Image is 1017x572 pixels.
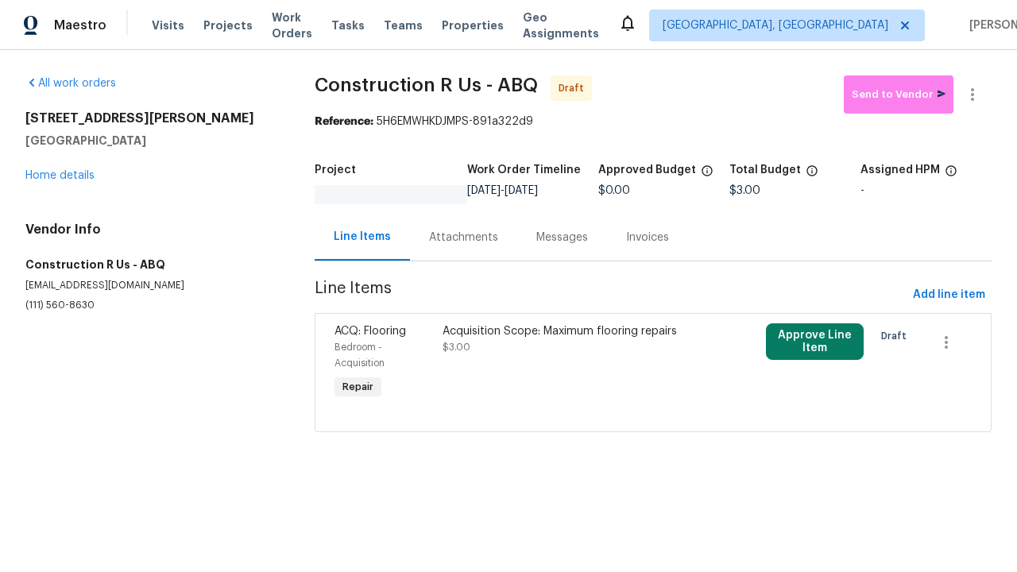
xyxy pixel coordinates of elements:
span: Geo Assignments [523,10,599,41]
div: 5H6EMWHKDJMPS-891a322d9 [315,114,992,129]
h4: Vendor Info [25,222,276,238]
span: Send to Vendor [852,86,945,104]
span: Add line item [913,285,985,305]
a: All work orders [25,78,116,89]
div: Invoices [626,230,669,245]
span: The total cost of line items that have been approved by both Opendoor and the Trade Partner. This... [701,164,713,185]
h5: Work Order Timeline [467,164,581,176]
span: Tasks [331,20,365,31]
span: The total cost of line items that have been proposed by Opendoor. This sum includes line items th... [806,164,818,185]
h5: [GEOGRAPHIC_DATA] [25,133,276,149]
span: Visits [152,17,184,33]
span: [GEOGRAPHIC_DATA], [GEOGRAPHIC_DATA] [663,17,888,33]
h5: Assigned HPM [860,164,940,176]
span: Line Items [315,280,907,310]
div: - [860,185,992,196]
button: Add line item [907,280,992,310]
a: Home details [25,170,95,181]
span: Draft [881,328,913,344]
h5: Total Budget [729,164,801,176]
h2: [STREET_ADDRESS][PERSON_NAME] [25,110,276,126]
h5: Approved Budget [598,164,696,176]
span: Draft [559,80,590,96]
span: Teams [384,17,423,33]
span: Repair [336,379,380,395]
h5: Project [315,164,356,176]
span: - [467,185,538,196]
span: Maestro [54,17,106,33]
span: Work Orders [272,10,312,41]
div: Messages [536,230,588,245]
p: (111) 560-8630 [25,299,276,312]
span: [DATE] [505,185,538,196]
span: Projects [203,17,253,33]
span: ACQ: Flooring [334,326,406,337]
button: Send to Vendor [844,75,953,114]
span: Construction R Us - ABQ [315,75,538,95]
p: [EMAIL_ADDRESS][DOMAIN_NAME] [25,279,276,292]
div: Acquisition Scope: Maximum flooring repairs [443,323,702,339]
span: $0.00 [598,185,630,196]
div: Attachments [429,230,498,245]
span: The hpm assigned to this work order. [945,164,957,185]
h5: Construction R Us - ABQ [25,257,276,272]
b: Reference: [315,116,373,127]
span: $3.00 [443,342,470,352]
div: Line Items [334,229,391,245]
span: [DATE] [467,185,501,196]
span: $3.00 [729,185,760,196]
span: Properties [442,17,504,33]
span: Bedroom - Acquisition [334,342,385,368]
button: Approve Line Item [766,323,864,360]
